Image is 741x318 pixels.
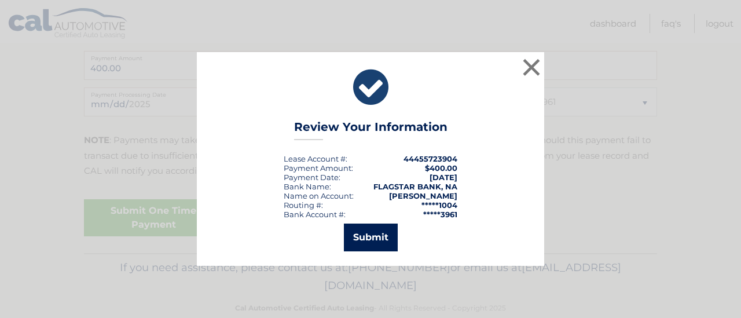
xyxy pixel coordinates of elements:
div: Name on Account: [284,191,354,200]
div: : [284,173,340,182]
div: Lease Account #: [284,154,347,163]
span: [DATE] [430,173,457,182]
div: Payment Amount: [284,163,353,173]
strong: 44455723904 [403,154,457,163]
h3: Review Your Information [294,120,447,140]
span: $400.00 [425,163,457,173]
span: Payment Date [284,173,339,182]
button: Submit [344,224,398,251]
div: Bank Name: [284,182,331,191]
strong: FLAGSTAR BANK, NA [373,182,457,191]
div: Bank Account #: [284,210,346,219]
div: Routing #: [284,200,323,210]
strong: [PERSON_NAME] [389,191,457,200]
button: × [520,56,543,79]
